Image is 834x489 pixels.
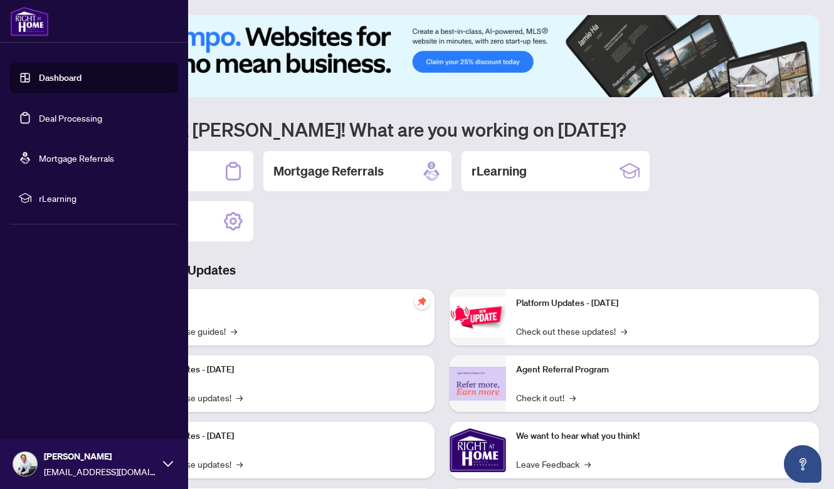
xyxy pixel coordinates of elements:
img: Agent Referral Program [450,367,506,401]
span: [PERSON_NAME] [44,450,157,463]
img: We want to hear what you think! [450,422,506,478]
span: rLearning [39,191,169,205]
p: Agent Referral Program [516,363,809,377]
h3: Brokerage & Industry Updates [65,261,819,279]
button: 4 [781,85,786,90]
button: 1 [736,85,756,90]
p: Platform Updates - [DATE] [132,363,425,377]
a: Mortgage Referrals [39,152,114,164]
span: pushpin [414,294,430,309]
img: Profile Icon [13,452,37,476]
a: Check out these updates!→ [516,324,627,338]
button: 2 [761,85,766,90]
img: Platform Updates - June 23, 2025 [450,297,506,337]
a: Check it out!→ [516,391,576,404]
span: → [621,324,627,338]
a: Dashboard [39,72,82,83]
span: → [236,457,243,471]
h2: Mortgage Referrals [273,162,384,180]
button: Open asap [784,445,821,483]
img: logo [10,6,49,36]
span: [EMAIL_ADDRESS][DOMAIN_NAME] [44,465,157,478]
img: Slide 0 [65,15,819,97]
button: 6 [801,85,806,90]
span: → [569,391,576,404]
span: → [584,457,591,471]
button: 3 [771,85,776,90]
h2: rLearning [472,162,527,180]
a: Leave Feedback→ [516,457,591,471]
p: We want to hear what you think! [516,429,809,443]
p: Self-Help [132,297,425,310]
span: → [236,391,243,404]
a: Deal Processing [39,112,102,124]
button: 5 [791,85,796,90]
h1: Welcome back [PERSON_NAME]! What are you working on [DATE]? [65,117,819,141]
p: Platform Updates - [DATE] [516,297,809,310]
span: → [231,324,237,338]
p: Platform Updates - [DATE] [132,429,425,443]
